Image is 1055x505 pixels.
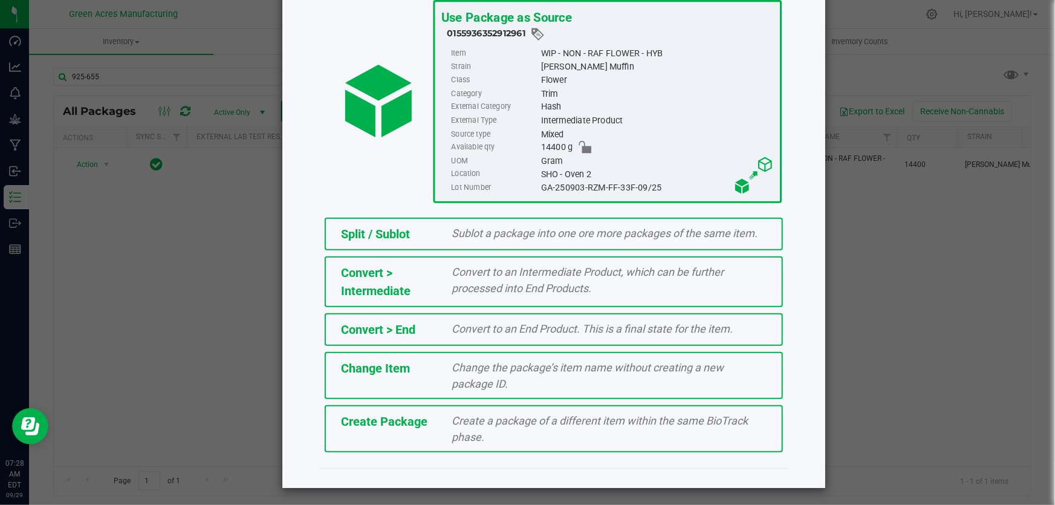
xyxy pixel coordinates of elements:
div: GA-250903-RZM-FF-33F-09/25 [541,181,774,194]
label: Available qty [451,141,538,154]
span: Change the package’s item name without creating a new package ID. [452,361,724,390]
span: Convert to an End Product. This is a final state for the item. [452,322,733,335]
label: Class [451,74,538,87]
label: Location [451,168,538,181]
label: UOM [451,154,538,168]
label: Source type [451,128,538,141]
div: Mixed [541,128,774,141]
div: Hash [541,100,774,114]
span: Change Item [341,361,410,376]
label: External Type [451,114,538,127]
div: Flower [541,74,774,87]
label: Category [451,87,538,100]
iframe: Resource center [12,408,48,445]
div: Trim [541,87,774,100]
div: Gram [541,154,774,168]
label: External Category [451,100,538,114]
div: 0155936352912961 [447,27,774,42]
span: Sublot a package into one ore more packages of the same item. [452,227,758,239]
div: SHO - Oven 2 [541,168,774,181]
span: Convert to an Intermediate Product, which can be further processed into End Products. [452,266,724,295]
label: Strain [451,60,538,73]
span: Create a package of a different item within the same BioTrack phase. [452,414,748,443]
span: Use Package as Source [441,10,572,25]
div: [PERSON_NAME] Muffin [541,60,774,73]
label: Lot Number [451,181,538,194]
span: Convert > End [341,322,415,337]
span: Convert > Intermediate [341,266,411,298]
div: WIP - NON - RAF FLOWER - HYB [541,47,774,60]
span: Create Package [341,414,427,429]
label: Item [451,47,538,60]
span: Split / Sublot [341,227,410,241]
div: Intermediate Product [541,114,774,127]
span: 14400 g [541,141,573,154]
